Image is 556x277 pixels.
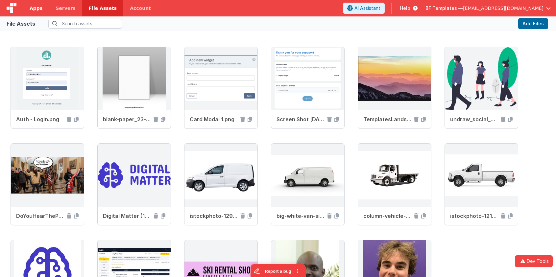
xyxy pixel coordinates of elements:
[343,3,385,14] button: AI Assistant
[450,212,498,220] span: istockphoto-1210032954-612x612.jpg
[354,5,380,12] span: AI Assistant
[56,5,75,12] span: Servers
[48,19,122,29] input: Search assets
[103,212,151,220] span: Digital Matter (1).svg
[7,20,35,28] div: File Assets
[30,5,42,12] span: Apps
[363,212,411,220] span: column-vehicle-trucks-flatbed-trucks.webp
[89,5,117,12] span: File Assets
[190,115,238,123] span: Card Modal 1.png
[518,18,548,29] button: Add Files
[515,255,553,267] button: Dev Tools
[190,212,238,220] span: istockphoto-1296041976-612x612.jpg
[363,115,411,123] span: TemplatesLandscape.png
[277,115,325,123] span: Screen Shot 2020-04-24 at 12.19.29 AM.png
[400,5,410,12] span: Help
[425,5,463,12] span: BF Templates —
[463,5,544,12] span: [EMAIL_ADDRESS][DOMAIN_NAME]
[16,115,64,123] span: Auth - Login.png
[277,212,325,220] span: big-white-van-side-view-background-59007090.webp
[16,212,64,220] span: DoYouHearThePeopleSing.png
[103,115,151,123] span: blank-paper_23-2147508162.jpg
[425,5,551,12] button: BF Templates — [EMAIL_ADDRESS][DOMAIN_NAME]
[450,115,498,123] span: undraw_social_distancing_2g0u (1).svg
